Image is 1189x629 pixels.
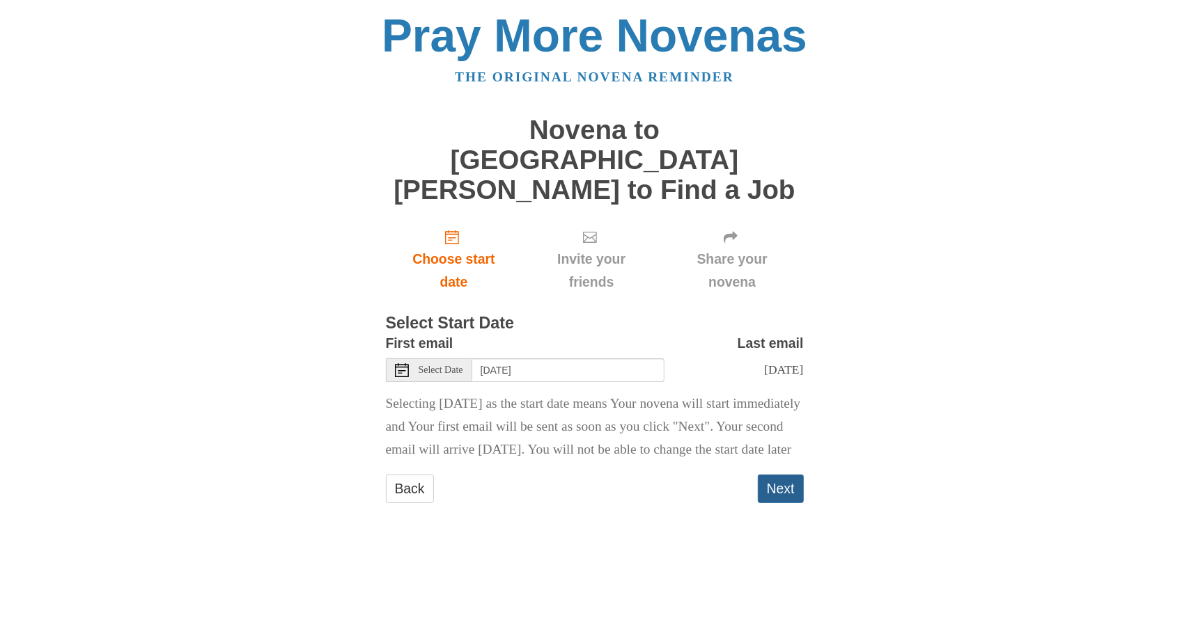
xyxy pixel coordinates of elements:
[522,218,660,301] div: Click "Next" to confirm your start date first.
[472,358,665,382] input: Use the arrow keys to pick a date
[386,314,804,333] h3: Select Start Date
[400,248,508,294] span: Choose start date
[738,332,804,355] label: Last email
[536,248,646,294] span: Invite your friends
[675,248,790,294] span: Share your novena
[386,218,522,301] a: Choose start date
[661,218,804,301] div: Click "Next" to confirm your start date first.
[386,392,804,461] p: Selecting [DATE] as the start date means Your novena will start immediately and Your first email ...
[382,10,807,61] a: Pray More Novenas
[758,475,804,503] button: Next
[386,116,804,205] h1: Novena to [GEOGRAPHIC_DATA][PERSON_NAME] to Find a Job
[386,475,434,503] a: Back
[455,70,734,84] a: The original novena reminder
[419,365,463,375] span: Select Date
[764,363,803,376] span: [DATE]
[386,332,453,355] label: First email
